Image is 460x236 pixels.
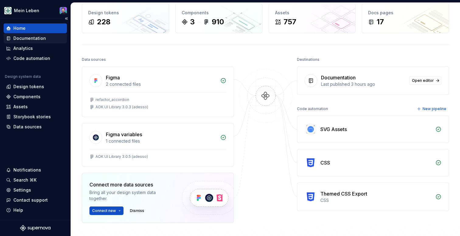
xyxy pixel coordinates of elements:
div: 757 [284,17,296,27]
div: 3 [190,17,195,27]
svg: Supernova Logo [20,225,51,231]
div: Contact support [13,197,48,203]
a: Documentation [4,33,67,43]
div: CSS [320,159,330,166]
button: Notifications [4,165,67,175]
div: 228 [97,17,110,27]
a: Code automation [4,54,67,63]
div: Design system data [5,74,41,79]
div: Settings [13,187,31,193]
div: Figma [106,74,120,81]
button: Help [4,205,67,215]
a: Design tokens228 [82,3,169,33]
button: Dismiss [127,206,147,215]
div: Last published 3 hours ago [321,81,406,87]
div: Code automation [297,105,328,113]
div: Mein Leben [14,8,39,14]
div: Notifications [13,167,41,173]
div: Design tokens [13,84,44,90]
div: 910 [212,17,224,27]
img: df5db9ef-aba0-4771-bf51-9763b7497661.png [4,7,12,14]
div: Docs pages [368,10,443,16]
span: Connect new [92,208,116,213]
div: Bring all your design system data together. [89,189,172,202]
div: Documentation [321,74,356,81]
div: Help [13,207,23,213]
a: Storybook stories [4,112,67,122]
div: AOK UI Library 3.0.5 (adesso) [96,154,148,159]
div: Data sources [82,55,106,64]
a: Design tokens [4,82,67,92]
a: Assets757 [269,3,356,33]
div: Search ⌘K [13,177,37,183]
a: Settings [4,185,67,195]
div: Components [13,94,40,100]
a: Components [4,92,67,102]
a: Home [4,23,67,33]
div: Assets [13,104,28,110]
div: Destinations [297,55,319,64]
div: Figma variables [106,131,142,138]
span: Dismiss [130,208,144,213]
a: Figma variables1 connected filesAOK UI Library 3.0.5 (adesso) [82,123,234,167]
button: Collapse sidebar [62,14,71,23]
div: Analytics [13,45,33,51]
div: 2 connected files [106,81,217,87]
div: AOK UI Library 3.0.3 (adesso) [96,105,148,109]
div: Documentation [13,35,46,41]
button: Search ⌘K [4,175,67,185]
div: Code automation [13,55,50,61]
div: Data sources [13,124,42,130]
div: Themed CSS Export [320,190,367,197]
div: 17 [377,17,384,27]
div: Connect more data sources [89,181,172,188]
div: SVG Assets [320,126,347,133]
a: Data sources [4,122,67,132]
a: Analytics [4,43,67,53]
div: 1 connected files [106,138,217,144]
div: CSS [320,197,432,203]
div: Home [13,25,26,31]
div: Components [182,10,256,16]
div: refactor_accordion [96,97,129,102]
button: New pipeline [415,105,449,113]
a: Docs pages17 [362,3,449,33]
div: Storybook stories [13,114,51,120]
img: Samuel [60,7,67,14]
button: Mein LebenSamuel [1,4,69,17]
div: Design tokens [88,10,163,16]
a: Components3910 [175,3,263,33]
a: Open editor [409,76,441,85]
a: Figma2 connected filesrefactor_accordionAOK UI Library 3.0.3 (adesso) [82,66,234,117]
a: Assets [4,102,67,112]
button: Contact support [4,195,67,205]
button: Connect new [89,206,124,215]
div: Assets [275,10,350,16]
span: New pipeline [423,106,446,111]
span: Open editor [412,78,434,83]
